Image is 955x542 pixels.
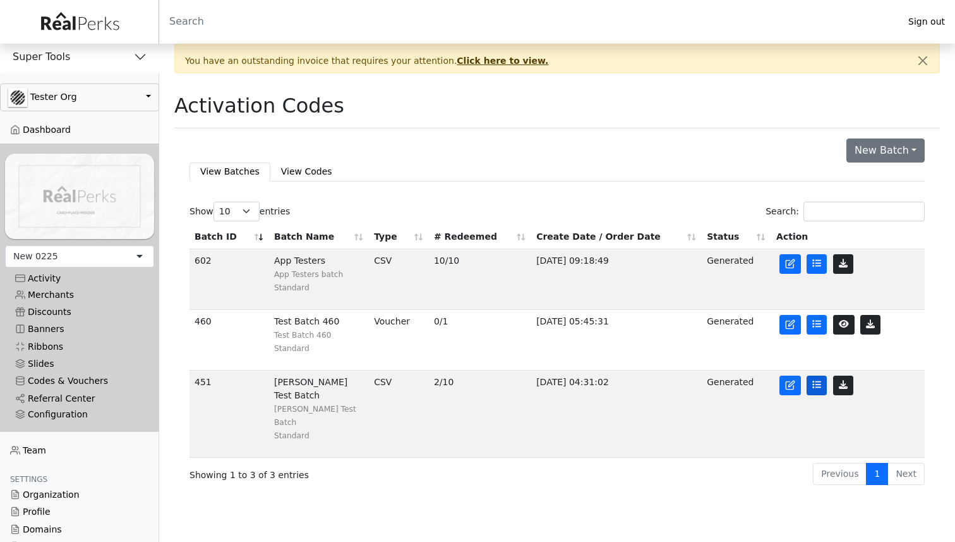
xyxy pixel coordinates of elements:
td: 460 [189,310,269,371]
td: CSV [369,371,429,458]
a: Slides [5,355,154,373]
a: Ribbons [5,338,154,355]
th: # Redeemed: activate to sort column ascending [429,225,531,249]
img: U8HXMXayUXsSc1Alc1IDB2kpbY6ZdzOhJPckFyi9.jpg [8,88,27,107]
th: Action [771,225,925,249]
th: Batch Name: activate to sort column ascending [269,225,369,249]
div: Activity [15,273,144,284]
td: 602 [189,249,269,310]
label: Search: [766,202,925,221]
input: Search [159,6,898,37]
a: Codes & Vouchers [5,373,154,390]
img: real_perks_logo-01.svg [34,8,125,36]
td: Test Batch 460 [269,310,369,371]
td: [DATE] 09:18:49 [531,249,702,310]
small: App Testers batch Standard [274,270,343,292]
a: Click here to view. [457,56,548,66]
a: View Codes [270,163,343,181]
td: 10/10 [429,249,531,310]
td: 451 [189,371,269,458]
select: Showentries [213,202,260,221]
td: 2/10 [429,371,531,458]
span: Settings [10,475,47,484]
td: [DATE] 04:31:02 [531,371,702,458]
small: Test Batch 460 Standard [274,331,332,353]
a: Sign out [898,13,955,30]
td: Generated [702,310,771,371]
th: Create Date / Order Date: activate to sort column ascending [531,225,702,249]
img: YwTeL3jZSrAT56iJcvSStD5YpDe8igg4lYGgStdL.png [5,154,154,239]
th: Type: activate to sort column ascending [369,225,429,249]
td: Generated [702,249,771,310]
td: [DATE] 05:45:31 [531,310,702,371]
td: 0/1 [429,310,531,371]
td: Voucher [369,310,429,371]
th: Status: activate to sort column ascending [702,225,771,249]
a: 1 [866,463,888,485]
a: Merchants [5,286,154,303]
td: [PERSON_NAME] Test Batch [269,371,369,458]
span: You have an outstanding invoice that requires your attention. [185,54,548,68]
button: Close [916,54,929,68]
th: Batch ID: activate to sort column ascending [189,225,269,249]
div: New 0225 [13,250,58,263]
td: Generated [702,371,771,458]
label: Show entries [189,202,290,221]
a: View Batches [189,163,270,181]
button: New Batch [846,139,925,163]
div: Configuration [15,409,144,420]
a: Discounts [5,304,154,321]
small: [PERSON_NAME] Test Batch Standard [274,405,356,440]
a: Banners [5,321,154,338]
td: CSV [369,249,429,310]
a: Referral Center [5,390,154,407]
h1: Activation Codes [174,94,344,118]
div: Showing 1 to 3 of 3 entries [189,462,487,483]
td: App Testers [269,249,369,310]
input: Search: [803,202,925,221]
